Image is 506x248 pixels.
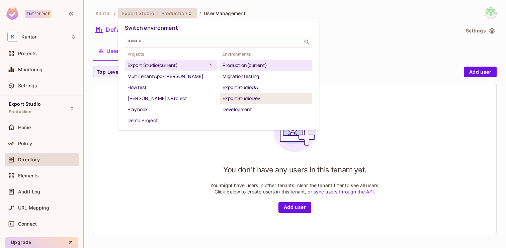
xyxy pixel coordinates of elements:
div: Development [223,105,310,113]
span: Switch environment [125,24,178,31]
div: Demo Project [128,116,215,125]
div: MultiTenantApp-[PERSON_NAME] [128,72,215,80]
div: [PERSON_NAME]'s Project [128,94,215,102]
div: ExportStudioUAT [223,83,310,91]
div: Production (current) [223,61,310,69]
div: Playbook [128,105,215,113]
div: ExportStudioDev [223,94,310,102]
div: Export Studio (current) [128,61,206,69]
div: Flowtest [128,83,215,91]
span: Environments [220,52,312,57]
span: Projects [125,52,217,57]
div: MigrationTesting [223,72,310,80]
